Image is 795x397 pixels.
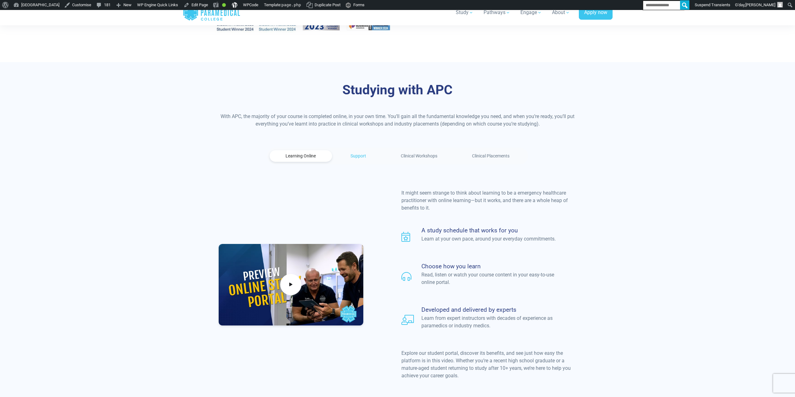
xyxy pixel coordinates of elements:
[421,306,562,313] h4: Developed and delivered by experts
[745,2,775,7] span: [PERSON_NAME]
[401,350,577,380] p: Explore our student portal, discover its benefits, and see just how easy the platform is in this ...
[222,3,226,7] div: Good
[281,2,301,7] span: page.php
[579,6,613,20] a: Apply now
[385,150,454,162] a: Clinical Workshops
[215,82,580,98] h3: Studying with APC
[401,189,577,212] p: It might seem strange to think about learning to be a emergency healthcare practitioner with onli...
[456,150,526,162] a: Clinical Placements
[421,227,562,234] h4: A study schedule that works for you
[421,235,562,243] p: Learn at your own pace, around your everyday commitments.
[452,4,477,21] a: Study
[480,4,514,21] a: Pathways
[215,113,580,128] p: With APC, the majority of your course is completed online, in your own time. You’ll gain all the ...
[183,2,241,23] a: Australian Paramedical College
[421,271,562,286] p: Read, listen or watch your course content in your easy-to-use online portal.
[548,4,574,21] a: About
[517,4,546,21] a: Engage
[421,315,562,330] p: Learn from expert instructors with decades of experience as paramedics or industry medics.
[335,150,382,162] a: Support
[421,263,562,270] h4: Choose how you learn
[270,150,332,162] a: Learning Online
